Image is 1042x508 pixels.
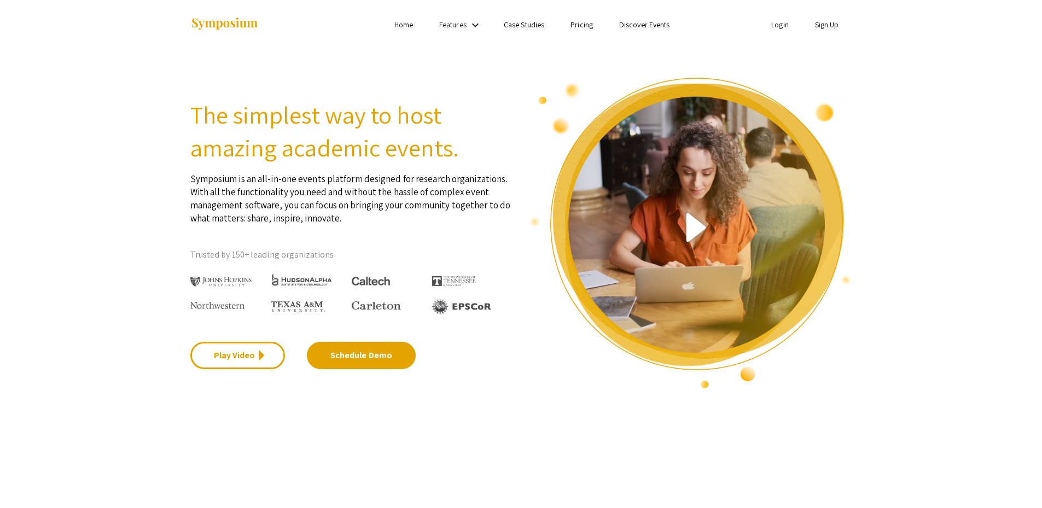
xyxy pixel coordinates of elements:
a: Login [771,20,789,30]
a: Home [394,20,413,30]
a: Pricing [571,20,593,30]
h2: The simplest way to host amazing academic events. [190,98,513,164]
img: Texas A&M University [271,301,325,312]
img: Northwestern [190,302,245,308]
a: Sign Up [815,20,839,30]
mat-icon: Expand Features list [469,19,482,32]
img: Caltech [352,277,390,286]
a: Case Studies [504,20,544,30]
img: EPSCOR [432,299,492,314]
a: Schedule Demo [307,342,416,369]
p: Symposium is an all-in-one events platform designed for research organizations. With all the func... [190,164,513,225]
a: Features [439,20,467,30]
img: HudsonAlpha [271,273,333,286]
p: Trusted by 150+ leading organizations [190,247,513,263]
img: Symposium by ForagerOne [190,17,259,32]
img: Johns Hopkins University [190,277,252,287]
a: Play Video [190,342,285,369]
img: Carleton [352,301,401,310]
img: video overview of Symposium [529,77,852,389]
img: The University of Tennessee [432,276,476,286]
a: Discover Events [619,20,670,30]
